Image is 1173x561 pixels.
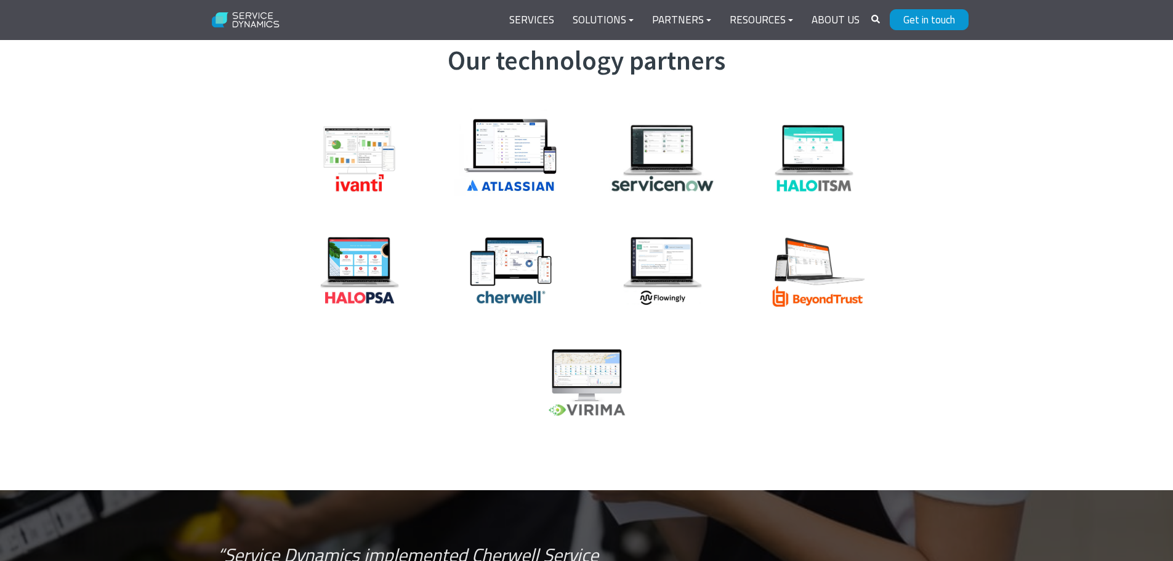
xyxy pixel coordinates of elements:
[525,341,648,423] img: Virima-logo-screenshot
[643,6,720,35] a: Partners
[298,117,421,199] img: Ivanti logo with screenshot
[890,9,969,30] a: Get in touch
[601,117,724,199] img: ServiceNow logo
[601,229,724,311] img: Flowingly logo with screenshot
[720,6,802,35] a: Resources
[500,6,563,35] a: Services
[752,229,876,311] img: beyond-trust-screenshot
[563,6,643,35] a: Solutions
[500,6,869,35] div: Navigation Menu
[205,4,287,36] img: Service Dynamics Logo - White
[802,6,869,35] a: About Us
[217,45,956,77] h2: Our technology partners
[752,117,876,199] img: HaloITSM logo with screenshot
[449,105,573,200] img: Atlassian_screenshot-1
[449,229,573,311] img: Cherwell logo with screenshot
[298,229,421,311] img: HaloPSA logo with screenshot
